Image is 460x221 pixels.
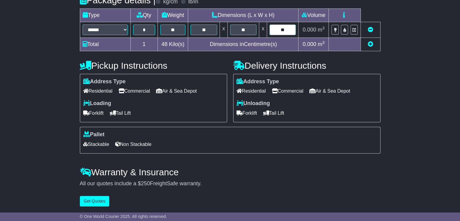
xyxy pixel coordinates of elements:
[83,100,111,107] label: Loading
[233,61,380,71] h4: Delivery Instructions
[161,41,168,47] span: 48
[220,22,227,38] td: x
[237,108,257,118] span: Forklift
[303,41,316,47] span: 0.000
[80,214,167,219] span: © One World Courier 2025. All rights reserved.
[318,27,325,33] span: m
[119,86,150,96] span: Commercial
[115,140,152,149] span: Non Stackable
[188,8,299,22] td: Dimensions (L x W x H)
[83,108,104,118] span: Forklift
[237,100,270,107] label: Unloading
[368,41,373,47] a: Add new item
[83,86,113,96] span: Residential
[130,38,158,51] td: 1
[130,8,158,22] td: Qty
[322,40,325,45] sup: 3
[368,27,373,33] a: Remove this item
[110,108,131,118] span: Tail Lift
[80,61,227,71] h4: Pickup Instructions
[237,78,279,85] label: Address Type
[237,86,266,96] span: Residential
[158,8,188,22] td: Weight
[83,131,105,138] label: Pallet
[158,38,188,51] td: Kilo(s)
[156,86,197,96] span: Air & Sea Depot
[309,86,350,96] span: Air & Sea Depot
[318,41,325,47] span: m
[80,8,130,22] td: Type
[83,78,126,85] label: Address Type
[80,38,130,51] td: Total
[263,108,284,118] span: Tail Lift
[141,180,150,186] span: 250
[80,167,380,177] h4: Warranty & Insurance
[259,22,267,38] td: x
[299,8,329,22] td: Volume
[80,180,380,187] div: All our quotes include a $ FreightSafe warranty.
[272,86,303,96] span: Commercial
[80,196,109,206] button: Get Quotes
[83,140,109,149] span: Stackable
[322,26,325,30] sup: 3
[188,38,299,51] td: Dimensions in Centimetre(s)
[303,27,316,33] span: 0.000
